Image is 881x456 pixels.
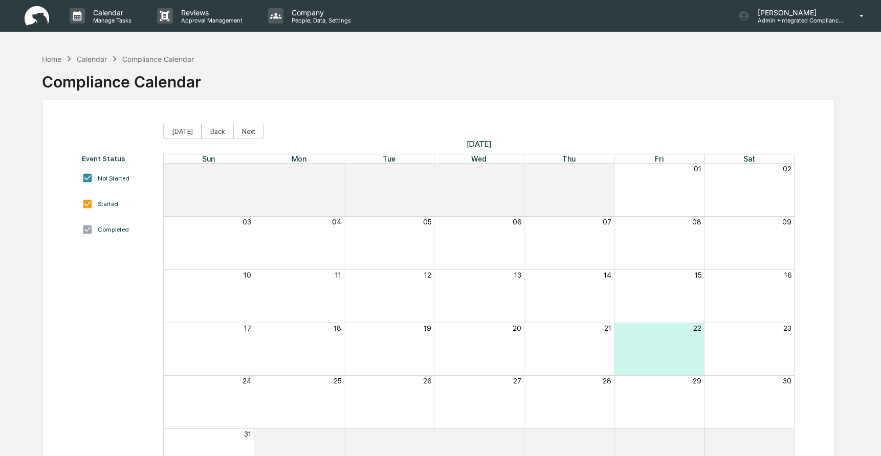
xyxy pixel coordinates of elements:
button: 30 [513,165,521,173]
button: 15 [695,271,701,279]
button: 06 [513,218,521,226]
button: 09 [782,218,791,226]
button: 02 [783,165,791,173]
button: 20 [513,324,521,332]
button: 17 [244,324,251,332]
button: 31 [604,165,611,173]
button: 14 [604,271,611,279]
span: Wed [471,154,487,163]
button: 25 [334,377,341,385]
span: Sun [202,154,215,163]
img: logo [25,6,49,26]
button: 22 [693,324,701,332]
span: Tue [383,154,395,163]
button: 11 [335,271,341,279]
button: 04 [602,430,611,438]
button: 27 [243,165,251,173]
button: 04 [332,218,341,226]
button: 28 [603,377,611,385]
button: 10 [244,271,251,279]
button: 23 [783,324,791,332]
button: 26 [423,377,431,385]
button: 21 [604,324,611,332]
button: 02 [423,430,431,438]
div: Not Started [98,175,129,182]
p: Calendar [85,8,137,17]
div: Started [98,200,118,208]
span: Mon [292,154,306,163]
button: Next [233,124,264,139]
div: Completed [98,226,129,233]
button: 28 [333,165,341,173]
button: 29 [693,377,701,385]
p: Manage Tasks [85,17,137,24]
span: [DATE] [163,139,795,149]
div: Calendar [77,55,107,63]
button: 31 [244,430,251,438]
button: 05 [423,218,431,226]
button: 01 [334,430,341,438]
span: Fri [655,154,664,163]
p: People, Data, Settings [283,17,356,24]
div: Event Status [82,154,153,163]
p: Reviews [173,8,248,17]
button: 13 [514,271,521,279]
button: 18 [334,324,341,332]
button: 01 [694,165,701,173]
p: Admin • Integrated Compliance Advisors [750,17,845,24]
button: 03 [513,430,521,438]
span: Sat [743,154,755,163]
p: Company [283,8,356,17]
button: 07 [603,218,611,226]
p: [PERSON_NAME] [750,8,845,17]
button: 05 [693,430,701,438]
button: Back [202,124,234,139]
div: Home [42,55,61,63]
div: Compliance Calendar [42,64,201,91]
button: 06 [783,430,791,438]
button: 19 [424,324,431,332]
button: 16 [784,271,791,279]
button: 24 [243,377,251,385]
div: Compliance Calendar [122,55,194,63]
button: 29 [423,165,431,173]
button: 03 [243,218,251,226]
p: Approval Management [173,17,248,24]
button: 27 [513,377,521,385]
button: 30 [783,377,791,385]
button: 12 [424,271,431,279]
span: Thu [562,154,576,163]
button: 08 [692,218,701,226]
button: [DATE] [163,124,202,139]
